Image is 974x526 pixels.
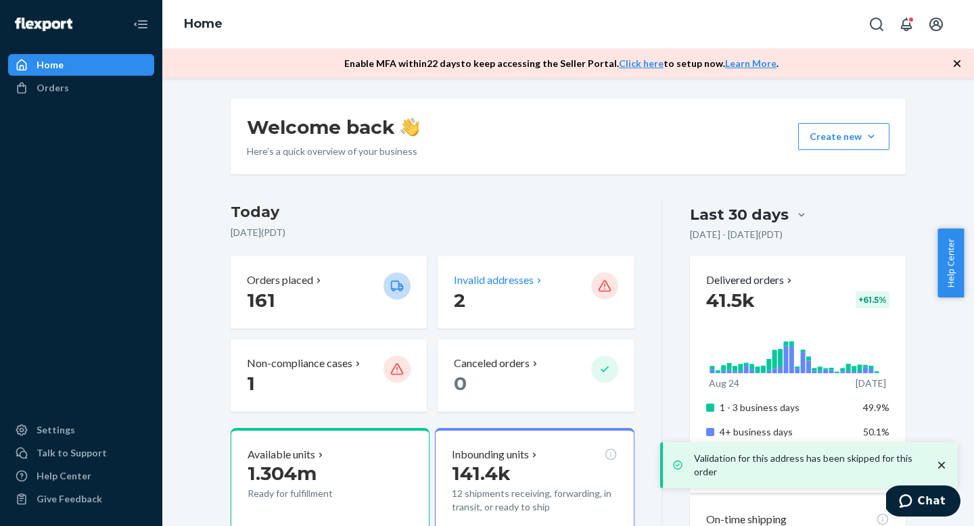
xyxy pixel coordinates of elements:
p: Invalid addresses [454,272,534,288]
h3: Today [231,201,634,223]
p: [DATE] ( PDT ) [231,226,634,239]
button: Invalid addresses 2 [438,256,634,329]
iframe: Opens a widget where you can chat to one of our agents [886,485,960,519]
p: Here’s a quick overview of your business [247,145,419,158]
img: hand-wave emoji [400,118,419,137]
p: Enable MFA within 22 days to keep accessing the Seller Portal. to setup now. . [344,57,779,70]
span: 2 [454,289,465,312]
a: Learn More [725,57,776,69]
button: Delivered orders [706,272,795,288]
div: Home [37,58,64,72]
button: Canceled orders 0 [438,339,634,412]
p: Non-compliance cases [247,356,352,371]
div: Give Feedback [37,492,102,506]
span: 0 [454,372,467,395]
button: Give Feedback [8,488,154,510]
p: Aug 24 [709,377,739,390]
a: Home [184,16,223,31]
button: Orders placed 161 [231,256,427,329]
p: Validation for this address has been skipped for this order [694,452,921,479]
div: Orders [37,81,69,95]
svg: close toast [935,458,948,472]
button: Open notifications [893,11,920,38]
button: Open Search Box [863,11,890,38]
h1: Welcome back [247,115,419,139]
a: Orders [8,77,154,99]
a: Click here [619,57,664,69]
span: 1 [247,372,255,395]
button: Talk to Support [8,442,154,464]
button: Help Center [937,229,964,297]
span: 161 [247,289,275,312]
p: [DATE] - [DATE] ( PDT ) [690,228,783,241]
p: Canceled orders [454,356,530,371]
div: Last 30 days [690,204,789,225]
p: 1 - 3 business days [720,401,853,414]
span: 41.5k [706,289,755,312]
p: 12 shipments receiving, forwarding, in transit, or ready to ship [452,487,617,514]
button: Open account menu [923,11,950,38]
p: 4+ business days [720,425,853,439]
span: 141.4k [452,462,511,485]
p: Inbounding units [452,447,529,462]
div: + 61.5 % [856,291,889,308]
p: Available units [248,447,315,462]
button: Create new [798,123,889,150]
p: [DATE] [856,377,886,390]
p: Ready for fulfillment [248,487,373,500]
div: Settings [37,423,75,437]
span: 49.9% [863,402,889,413]
a: Help Center [8,465,154,487]
p: Orders placed [247,272,313,288]
img: Flexport logo [15,18,72,31]
div: Talk to Support [37,446,107,460]
span: 50.1% [863,426,889,437]
a: Home [8,54,154,76]
span: 1.304m [248,462,317,485]
button: Close Navigation [127,11,154,38]
div: Help Center [37,469,91,483]
button: Non-compliance cases 1 [231,339,427,412]
a: Settings [8,419,154,441]
ol: breadcrumbs [173,5,233,44]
